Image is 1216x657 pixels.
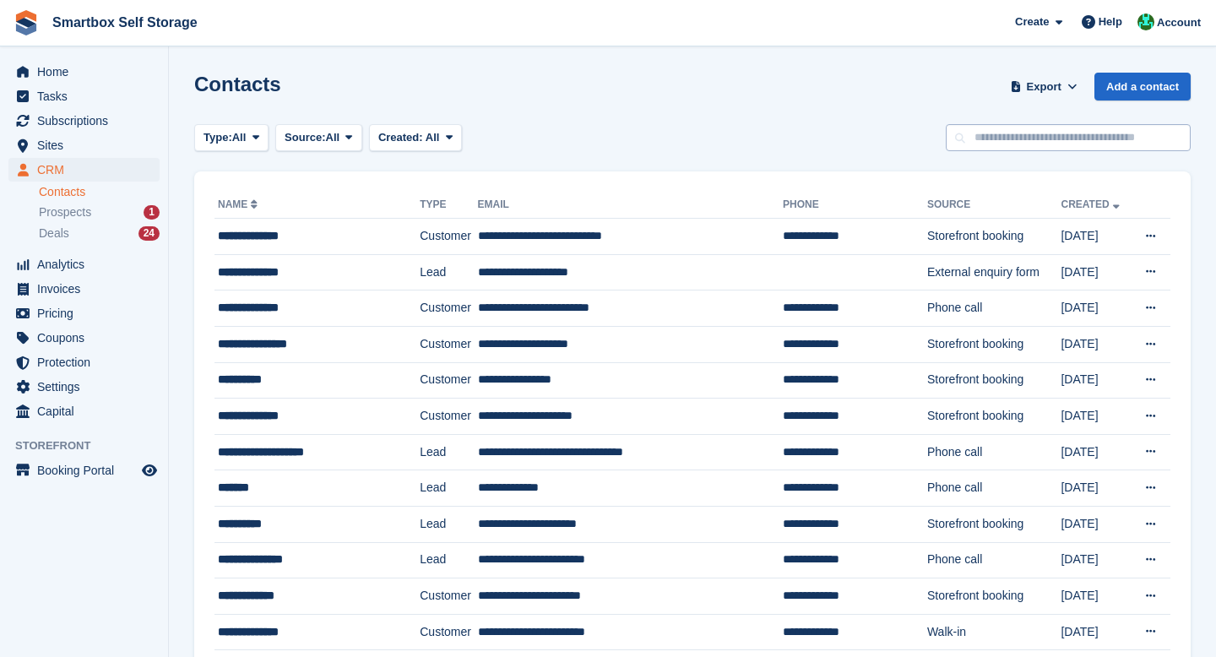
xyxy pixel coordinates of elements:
button: Source: All [275,124,362,152]
div: 1 [144,205,160,220]
span: All [232,129,247,146]
td: Storefront booking [927,362,1061,399]
button: Type: All [194,124,269,152]
a: menu [8,277,160,301]
a: Name [218,198,261,210]
span: Account [1157,14,1201,31]
div: 24 [138,226,160,241]
td: [DATE] [1061,290,1130,327]
span: Home [37,60,138,84]
span: Analytics [37,252,138,276]
span: Source: [285,129,325,146]
td: [DATE] [1061,506,1130,542]
td: [DATE] [1061,254,1130,290]
span: Created: [378,131,423,144]
th: Type [420,192,477,219]
span: Subscriptions [37,109,138,133]
td: Lead [420,506,477,542]
td: [DATE] [1061,542,1130,578]
span: Storefront [15,437,168,454]
td: Storefront booking [927,219,1061,255]
td: Customer [420,614,477,650]
td: Storefront booking [927,506,1061,542]
a: menu [8,84,160,108]
a: Add a contact [1094,73,1191,100]
a: menu [8,399,160,423]
td: Customer [420,290,477,327]
span: Tasks [37,84,138,108]
td: [DATE] [1061,219,1130,255]
a: Prospects 1 [39,204,160,221]
a: menu [8,60,160,84]
td: Walk-in [927,614,1061,650]
td: Storefront booking [927,578,1061,615]
td: Customer [420,578,477,615]
img: Elinor Shepherd [1137,14,1154,30]
td: Customer [420,399,477,435]
td: Customer [420,362,477,399]
span: CRM [37,158,138,182]
a: Smartbox Self Storage [46,8,204,36]
td: [DATE] [1061,399,1130,435]
button: Export [1007,73,1081,100]
td: [DATE] [1061,578,1130,615]
span: Sites [37,133,138,157]
a: Contacts [39,184,160,200]
td: Customer [420,219,477,255]
span: Settings [37,375,138,399]
td: Lead [420,254,477,290]
span: Booking Portal [37,459,138,482]
td: [DATE] [1061,614,1130,650]
td: [DATE] [1061,434,1130,470]
span: Invoices [37,277,138,301]
span: Deals [39,225,69,242]
img: stora-icon-8386f47178a22dfd0bd8f6a31ec36ba5ce8667c1dd55bd0f319d3a0aa187defe.svg [14,10,39,35]
h1: Contacts [194,73,281,95]
td: Storefront booking [927,326,1061,362]
td: Storefront booking [927,399,1061,435]
td: Lead [420,434,477,470]
a: menu [8,109,160,133]
td: Phone call [927,434,1061,470]
td: Phone call [927,470,1061,507]
span: Prospects [39,204,91,220]
span: Help [1099,14,1122,30]
a: menu [8,301,160,325]
td: Phone call [927,542,1061,578]
th: Email [478,192,784,219]
span: Capital [37,399,138,423]
a: menu [8,252,160,276]
a: menu [8,375,160,399]
a: menu [8,133,160,157]
span: Create [1015,14,1049,30]
td: Lead [420,542,477,578]
td: [DATE] [1061,362,1130,399]
td: Customer [420,326,477,362]
td: [DATE] [1061,326,1130,362]
td: External enquiry form [927,254,1061,290]
td: [DATE] [1061,470,1130,507]
a: Deals 24 [39,225,160,242]
th: Phone [783,192,927,219]
span: All [326,129,340,146]
span: All [426,131,440,144]
span: Protection [37,350,138,374]
a: menu [8,459,160,482]
span: Type: [204,129,232,146]
a: Preview store [139,460,160,481]
span: Pricing [37,301,138,325]
th: Source [927,192,1061,219]
a: Created [1061,198,1122,210]
span: Export [1027,79,1061,95]
td: Lead [420,470,477,507]
a: menu [8,326,160,350]
span: Coupons [37,326,138,350]
button: Created: All [369,124,462,152]
a: menu [8,350,160,374]
a: menu [8,158,160,182]
td: Phone call [927,290,1061,327]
